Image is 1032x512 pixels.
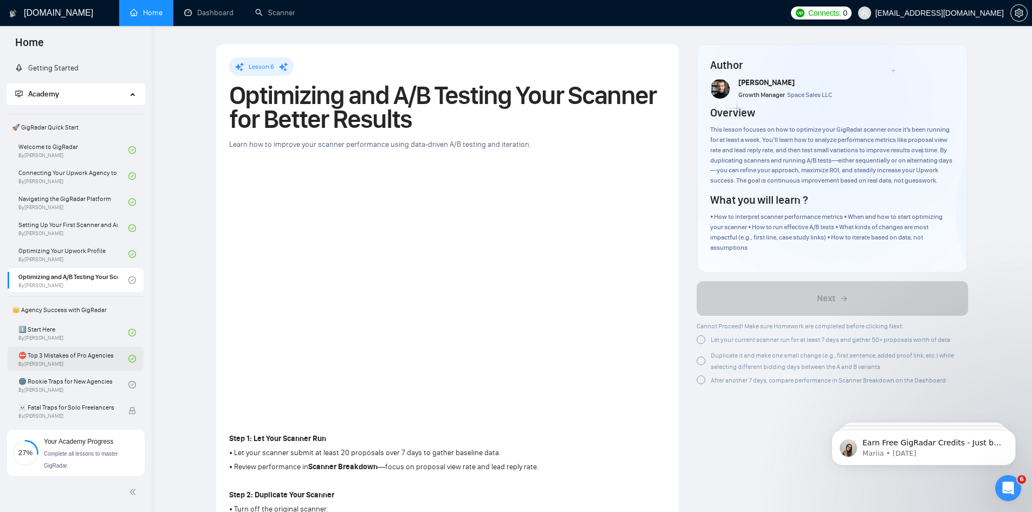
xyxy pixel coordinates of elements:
[711,352,954,371] span: Duplicate it and make one small change (e.g., first sentence, added proof link, etc.) while selec...
[229,461,570,473] p: • Review performance in —focus on proposal view rate and lead reply rate.
[18,413,118,419] span: By [PERSON_NAME]
[18,321,128,345] a: 1️⃣ Start HereBy[PERSON_NAME]
[7,57,145,79] li: Getting Started
[15,63,79,73] a: rocketGetting Started
[710,192,808,208] h4: What you will learn ?
[128,250,136,258] span: check-circle
[18,347,128,371] a: ⛔ Top 3 Mistakes of Pro AgenciesBy[PERSON_NAME]
[18,138,128,162] a: Welcome to GigRadarBy[PERSON_NAME]
[18,216,128,240] a: Setting Up Your First Scanner and Auto-BidderBy[PERSON_NAME]
[1010,9,1028,17] a: setting
[1011,9,1027,17] span: setting
[711,377,946,384] span: After another 7 days, compare performance in Scanner Breakdown on the Dashboard
[128,407,136,414] span: lock
[697,281,968,316] button: Next
[18,373,128,397] a: 🌚 Rookie Traps for New AgenciesBy[PERSON_NAME]
[815,407,1032,483] iframe: Intercom notifications message
[787,91,832,99] span: Space Sales LLC
[8,299,144,321] span: 👑 Agency Success with GigRadar
[308,462,378,471] strong: Scanner Breakdown
[843,7,847,19] span: 0
[128,329,136,336] span: check-circle
[184,8,233,17] a: dashboardDashboard
[229,83,666,131] h1: Optimizing and A/B Testing Your Scanner for Better Results
[861,9,868,17] span: user
[128,276,136,284] span: check-circle
[18,402,118,413] span: ☠️ Fatal Traps for Solo Freelancers
[18,190,128,214] a: Navigating the GigRadar PlatformBy[PERSON_NAME]
[710,212,955,252] div: • How to interpret scanner performance metrics • When and how to start optimizing your scanner • ...
[710,125,955,186] div: This lesson focuses on how to optimize your GigRadar scanner once it’s been running for at least ...
[229,140,531,149] span: Learn how to improve your scanner performance using data-driven A/B testing and iteration.
[128,146,136,154] span: check-circle
[128,224,136,232] span: check-circle
[229,434,326,443] strong: Step 1: Let Your Scanner Run
[229,490,334,500] strong: Step 2: Duplicate Your Scanner
[255,8,295,17] a: searchScanner
[710,105,755,120] h4: Overview
[128,355,136,362] span: check-circle
[44,451,118,469] span: Complete all lessons to master GigRadar.
[249,63,274,70] span: Lesson 6
[128,198,136,206] span: check-circle
[710,57,955,73] h4: Author
[817,292,835,305] span: Next
[738,78,795,87] span: [PERSON_NAME]
[796,9,804,17] img: upwork-logo.png
[18,164,128,188] a: Connecting Your Upwork Agency to GigRadarBy[PERSON_NAME]
[44,438,113,445] span: Your Academy Progress
[229,447,570,459] p: • Let your scanner submit at least 20 proposals over 7 days to gather baseline data.
[711,336,950,344] span: Let your current scanner run for at least 7 days and gather 50+ proposals worth of data
[808,7,841,19] span: Connects:
[129,487,140,497] span: double-left
[9,5,17,22] img: logo
[18,242,128,266] a: Optimizing Your Upwork ProfileBy[PERSON_NAME]
[711,79,731,99] img: vlad-t.jpg
[28,89,59,99] span: Academy
[128,172,136,180] span: check-circle
[697,322,904,330] span: Cannot Proceed! Make sure Homework are completed before clicking Next:
[130,8,163,17] a: homeHome
[128,381,136,388] span: check-circle
[995,475,1021,501] iframe: Intercom live chat
[15,90,23,98] span: fund-projection-screen
[12,449,38,456] span: 27%
[1010,4,1028,22] button: setting
[7,35,53,57] span: Home
[8,116,144,138] span: 🚀 GigRadar Quick Start
[18,268,128,292] a: Optimizing and A/B Testing Your Scanner for Better ResultsBy[PERSON_NAME]
[738,91,785,99] span: Growth Manager
[15,89,59,99] span: Academy
[1017,475,1026,484] span: 6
